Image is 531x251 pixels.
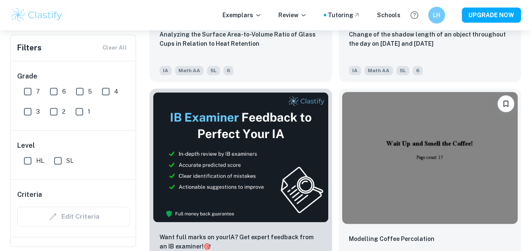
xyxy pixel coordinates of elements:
[17,71,130,81] h6: Grade
[428,7,445,24] button: LH
[10,7,63,24] img: Clastify logo
[432,10,442,20] h6: LH
[328,10,360,20] a: Tutoring
[17,190,42,200] h6: Criteria
[62,87,66,96] span: 6
[207,66,220,75] span: SL
[364,66,393,75] span: Math AA
[349,234,434,243] p: Modelling Coffee Percolation
[88,107,90,116] span: 1
[278,10,307,20] p: Review
[462,8,521,23] button: UPGRADE NOW
[17,207,130,227] div: Criteria filters are unavailable when searching by topic
[160,233,322,251] p: Want full marks on your IA ? Get expert feedback from an IB examiner!
[17,141,130,151] h6: Level
[222,10,262,20] p: Exemplars
[349,66,361,75] span: IA
[62,107,65,116] span: 2
[175,66,204,75] span: Math AA
[36,107,40,116] span: 3
[88,87,92,96] span: 5
[66,156,73,165] span: SL
[413,66,423,75] span: 6
[160,66,172,75] span: IA
[153,92,329,222] img: Thumbnail
[36,87,40,96] span: 7
[396,66,409,75] span: SL
[349,30,511,48] p: Change of the shadow length of an object throughout the day on September 2 and November 2
[342,92,518,224] img: Math AA IA example thumbnail: Modelling Coffee Percolation
[36,156,44,165] span: HL
[377,10,400,20] a: Schools
[204,243,211,250] span: 🎯
[114,87,118,96] span: 4
[497,95,514,112] button: Bookmark
[407,8,421,22] button: Help and Feedback
[17,42,42,54] h6: Filters
[160,30,322,48] p: Analyzing the Surface Area-to-Volume Ratio of Glass Cups in Relation to Heat Retention
[223,66,233,75] span: 6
